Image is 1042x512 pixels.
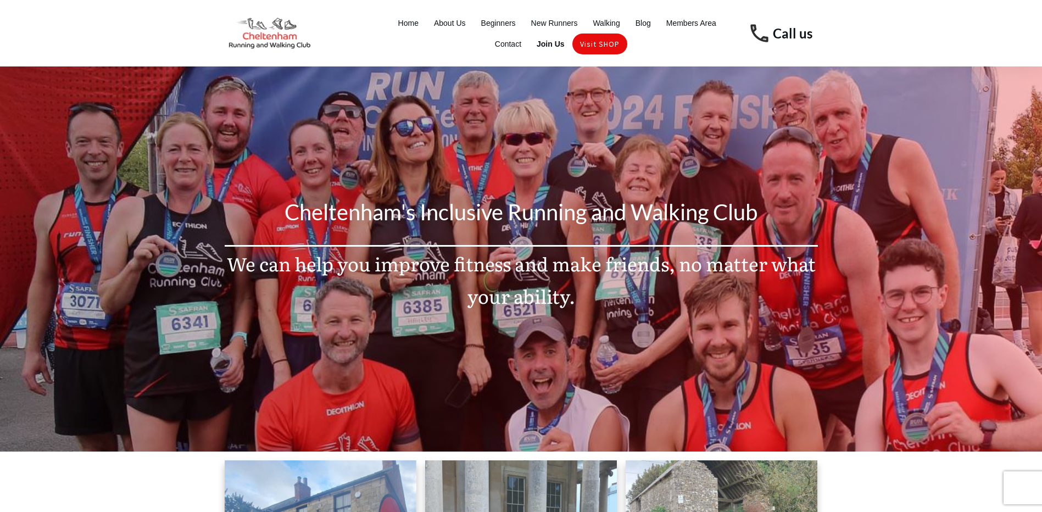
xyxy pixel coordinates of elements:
[537,36,565,52] a: Join Us
[225,247,817,326] p: We can help you improve fitness and make friends, no matter what your ability.
[225,193,817,244] p: Cheltenham's Inclusive Running and Walking Club
[495,36,521,52] a: Contact
[636,15,651,31] a: Blog
[434,15,466,31] a: About Us
[773,25,812,41] a: Call us
[593,15,620,31] a: Walking
[225,15,315,51] img: Cheltenham Running and Walking Club Logo
[531,15,578,31] a: New Runners
[481,15,516,31] a: Beginners
[666,15,716,31] a: Members Area
[580,36,620,52] a: Visit SHOP
[398,15,419,31] a: Home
